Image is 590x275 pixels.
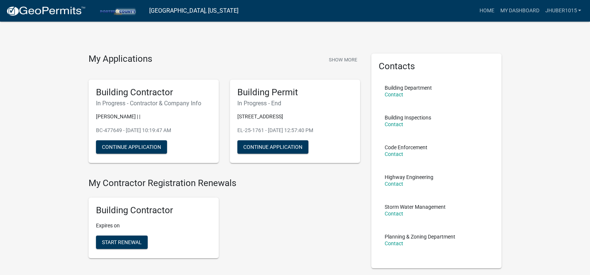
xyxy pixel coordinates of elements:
[102,239,142,245] span: Start Renewal
[237,100,353,107] h6: In Progress - End
[96,127,211,134] p: BC-477649 - [DATE] 10:19:47 AM
[385,234,455,239] p: Planning & Zoning Department
[385,204,446,210] p: Storm Water Management
[89,54,152,65] h4: My Applications
[96,222,211,230] p: Expires on
[149,4,238,17] a: [GEOGRAPHIC_DATA], [US_STATE]
[92,6,143,16] img: Porter County, Indiana
[89,178,360,264] wm-registration-list-section: My Contractor Registration Renewals
[96,100,211,107] h6: In Progress - Contractor & Company Info
[385,151,403,157] a: Contact
[497,4,542,18] a: My Dashboard
[237,127,353,134] p: EL-25-1761 - [DATE] 12:57:40 PM
[385,121,403,127] a: Contact
[542,4,584,18] a: jhuber1015
[96,113,211,121] p: [PERSON_NAME] | |
[237,87,353,98] h5: Building Permit
[326,54,360,66] button: Show More
[385,240,403,246] a: Contact
[89,178,360,189] h4: My Contractor Registration Renewals
[476,4,497,18] a: Home
[96,140,167,154] button: Continue Application
[379,61,494,72] h5: Contacts
[237,113,353,121] p: [STREET_ADDRESS]
[385,181,403,187] a: Contact
[96,236,148,249] button: Start Renewal
[237,140,308,154] button: Continue Application
[385,92,403,97] a: Contact
[96,87,211,98] h5: Building Contractor
[385,145,427,150] p: Code Enforcement
[385,211,403,217] a: Contact
[385,115,431,120] p: Building Inspections
[96,205,211,216] h5: Building Contractor
[385,175,433,180] p: Highway Engineering
[385,85,432,90] p: Building Department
